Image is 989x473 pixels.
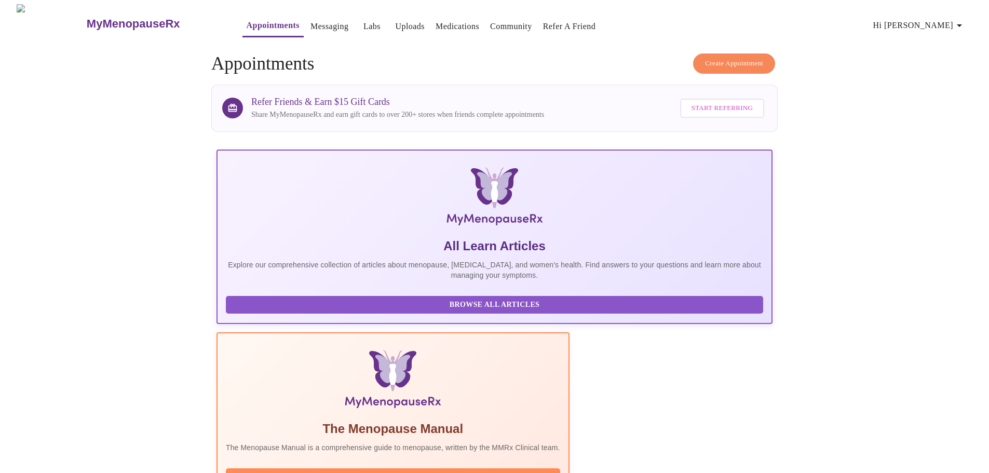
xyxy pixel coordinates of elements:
button: Refer a Friend [539,16,600,37]
button: Appointments [242,15,304,37]
a: Labs [363,19,381,34]
button: Messaging [306,16,353,37]
p: Share MyMenopauseRx and earn gift cards to over 200+ stores when friends complete appointments [251,110,544,120]
a: Community [490,19,532,34]
h5: The Menopause Manual [226,421,560,437]
a: Start Referring [678,93,767,123]
a: Refer a Friend [543,19,596,34]
h4: Appointments [211,53,778,74]
button: Medications [431,16,483,37]
span: Browse All Articles [236,299,753,312]
button: Community [486,16,536,37]
button: Start Referring [680,99,764,118]
h3: Refer Friends & Earn $15 Gift Cards [251,97,544,107]
span: Create Appointment [705,58,763,70]
button: Hi [PERSON_NAME] [869,15,970,36]
a: Appointments [247,18,300,33]
h5: All Learn Articles [226,238,763,254]
button: Labs [355,16,388,37]
a: Browse All Articles [226,300,766,308]
a: Messaging [310,19,348,34]
span: Hi [PERSON_NAME] [873,18,966,33]
a: MyMenopauseRx [85,6,221,42]
button: Uploads [391,16,429,37]
p: The Menopause Manual is a comprehensive guide to menopause, written by the MMRx Clinical team. [226,442,560,453]
img: MyMenopauseRx Logo [17,4,85,43]
h3: MyMenopauseRx [87,17,180,31]
img: Menopause Manual [279,350,507,412]
button: Browse All Articles [226,296,763,314]
button: Create Appointment [693,53,775,74]
a: Uploads [395,19,425,34]
a: Medications [436,19,479,34]
span: Start Referring [692,102,753,114]
p: Explore our comprehensive collection of articles about menopause, [MEDICAL_DATA], and women's hea... [226,260,763,280]
img: MyMenopauseRx Logo [309,167,680,229]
